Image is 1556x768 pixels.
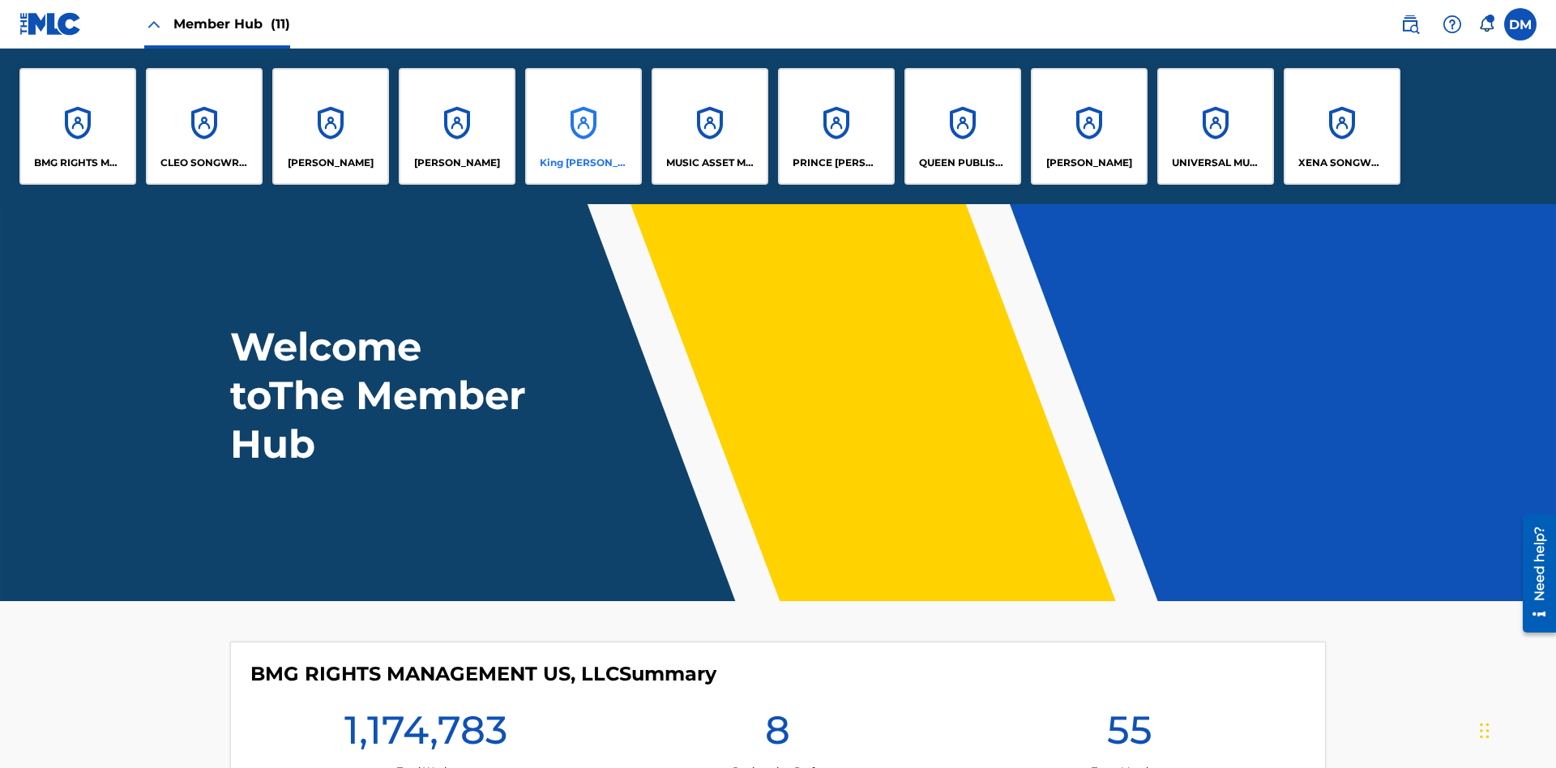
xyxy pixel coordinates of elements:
p: MUSIC ASSET MANAGEMENT (MAM) [666,156,754,170]
img: MLC Logo [19,12,82,36]
img: Close [144,15,164,34]
a: AccountsCLEO SONGWRITER [146,68,263,185]
a: AccountsMUSIC ASSET MANAGEMENT (MAM) [652,68,768,185]
h1: 8 [765,706,790,764]
p: EYAMA MCSINGER [414,156,500,170]
h1: 1,174,783 [344,706,507,764]
p: King McTesterson [540,156,628,170]
a: AccountsQUEEN PUBLISHA [904,68,1021,185]
a: AccountsXENA SONGWRITER [1284,68,1400,185]
p: UNIVERSAL MUSIC PUB GROUP [1172,156,1260,170]
p: QUEEN PUBLISHA [919,156,1007,170]
div: Drag [1480,706,1490,755]
a: AccountsUNIVERSAL MUSIC PUB GROUP [1157,68,1274,185]
a: Accounts[PERSON_NAME] [399,68,515,185]
img: search [1400,15,1420,34]
img: help [1443,15,1462,34]
a: AccountsKing [PERSON_NAME] [525,68,642,185]
h1: Welcome to The Member Hub [230,322,533,468]
a: Accounts[PERSON_NAME] [272,68,389,185]
p: XENA SONGWRITER [1298,156,1387,170]
p: BMG RIGHTS MANAGEMENT US, LLC [34,156,122,170]
h1: 55 [1107,706,1152,764]
h4: BMG RIGHTS MANAGEMENT US, LLC [250,662,716,686]
a: Accounts[PERSON_NAME] [1031,68,1148,185]
span: (11) [271,16,290,32]
iframe: Chat Widget [1475,690,1556,768]
div: User Menu [1504,8,1537,41]
a: AccountsPRINCE [PERSON_NAME] [778,68,895,185]
p: RONALD MCTESTERSON [1046,156,1132,170]
span: Member Hub [173,15,290,33]
div: Help [1436,8,1468,41]
div: Notifications [1478,16,1494,32]
a: Public Search [1394,8,1426,41]
p: ELVIS COSTELLO [288,156,374,170]
iframe: Resource Center [1511,508,1556,641]
p: CLEO SONGWRITER [160,156,249,170]
p: PRINCE MCTESTERSON [793,156,881,170]
a: AccountsBMG RIGHTS MANAGEMENT US, LLC [19,68,136,185]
